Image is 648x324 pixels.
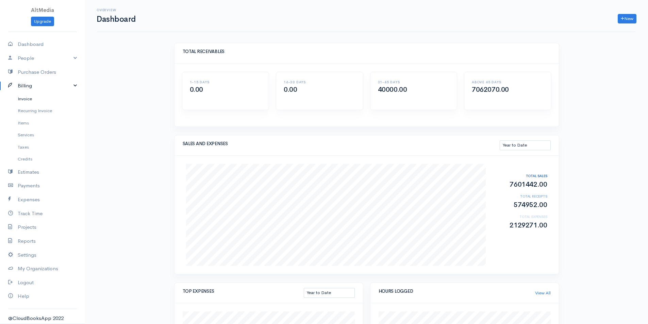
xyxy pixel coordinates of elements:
[97,15,136,23] h1: Dashboard
[97,8,136,12] h6: Overview
[493,215,547,219] h6: TOTAL EXPENSES
[379,289,535,294] h5: HOURS LOGGED
[284,85,297,94] span: 0.00
[378,80,450,84] h6: 31-45 DAYS
[183,289,304,294] h5: TOP EXPENSES
[618,14,636,24] a: New
[8,314,77,322] div: @CloudBooksApp 2022
[183,141,500,146] h5: SALES AND EXPENSES
[284,80,355,84] h6: 16-30 DAYS
[493,194,547,198] h6: TOTAL RECEIPTS
[31,17,54,27] a: Upgrade
[190,85,203,94] span: 0.00
[493,201,547,209] h2: 574952.00
[493,174,547,178] h6: TOTAL SALES
[378,85,407,94] span: 40000.00
[183,49,551,54] h5: TOTAL RECEIVABLES
[190,80,262,84] h6: 1-15 DAYS
[535,290,551,296] a: View All
[31,7,54,13] span: AltMedia
[472,85,509,94] span: 7062070.00
[472,80,544,84] h6: ABOVE 45 DAYS
[493,181,547,188] h2: 7601442.00
[493,222,547,229] h2: 2129271.00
